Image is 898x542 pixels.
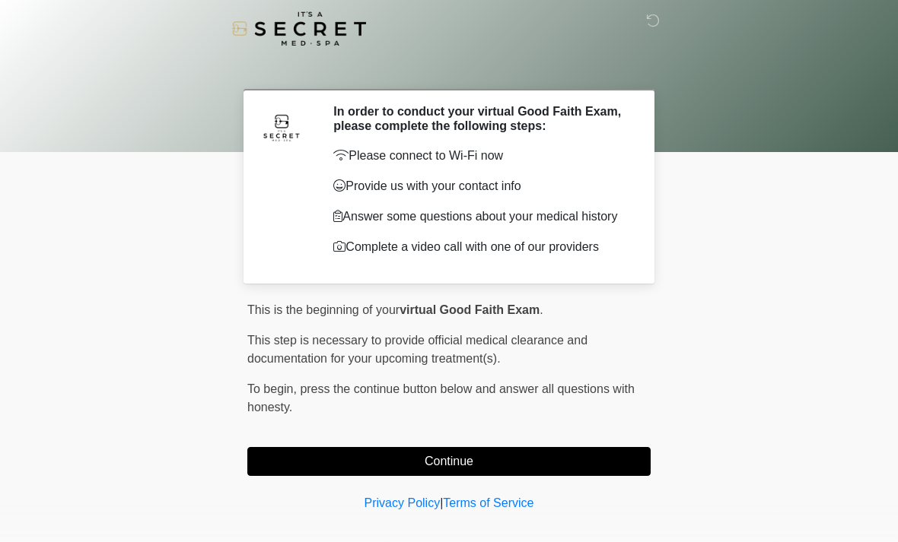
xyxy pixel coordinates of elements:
p: Answer some questions about your medical history [333,208,628,226]
strong: virtual Good Faith Exam [400,303,540,316]
a: Privacy Policy [365,496,441,509]
a: | [440,496,443,509]
button: Continue [247,447,651,476]
h1: ‎ ‎ [236,55,662,83]
p: Please connect to Wi-Fi now [333,147,628,165]
span: This is the beginning of your [247,303,400,316]
img: Agent Avatar [259,104,304,150]
h2: In order to conduct your virtual Good Faith Exam, please complete the following steps: [333,104,628,133]
span: press the continue button below and answer all questions with honesty. [247,382,635,414]
a: Terms of Service [443,496,533,509]
span: . [540,303,543,316]
p: Provide us with your contact info [333,177,628,195]
span: To begin, [247,382,300,395]
span: This step is necessary to provide official medical clearance and documentation for your upcoming ... [247,334,588,365]
img: It's A Secret Med Spa Logo [232,11,366,46]
p: Complete a video call with one of our providers [333,238,628,256]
